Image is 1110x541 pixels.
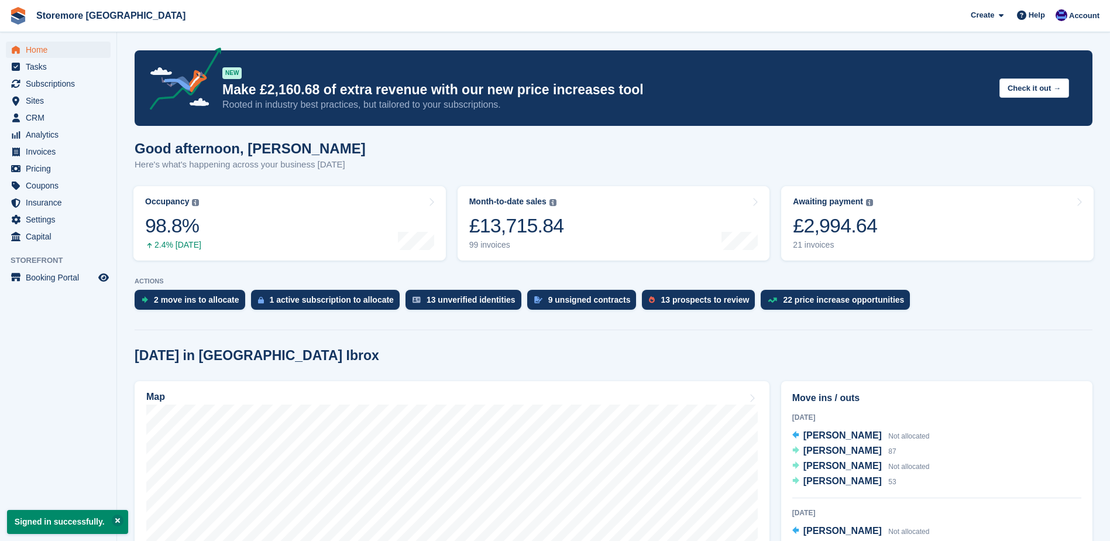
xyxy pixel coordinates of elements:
span: Subscriptions [26,76,96,92]
img: price-adjustments-announcement-icon-8257ccfd72463d97f412b2fc003d46551f7dbcb40ab6d574587a9cd5c0d94... [140,47,222,114]
img: stora-icon-8386f47178a22dfd0bd8f6a31ec36ba5ce8667c1dd55bd0f319d3a0aa187defe.svg [9,7,27,25]
p: Rooted in industry best practices, but tailored to your subscriptions. [222,98,990,111]
span: Not allocated [888,463,929,471]
div: £2,994.64 [793,214,877,238]
img: icon-info-grey-7440780725fd019a000dd9b08b2336e03edf1995a4989e88bcd33f0948082b44.svg [549,199,556,206]
a: menu [6,42,111,58]
span: Home [26,42,96,58]
a: [PERSON_NAME] Not allocated [792,524,930,539]
span: Storefront [11,255,116,266]
p: Make £2,160.68 of extra revenue with our new price increases tool [222,81,990,98]
img: prospect-51fa495bee0391a8d652442698ab0144808aea92771e9ea1ae160a38d050c398.svg [649,296,655,303]
a: menu [6,93,111,109]
img: icon-info-grey-7440780725fd019a000dd9b08b2336e03edf1995a4989e88bcd33f0948082b44.svg [192,199,199,206]
img: price_increase_opportunities-93ffe204e8149a01c8c9dc8f82e8f89637d9d84a8eef4429ea346261dce0b2c0.svg [768,297,777,303]
div: Awaiting payment [793,197,863,207]
h1: Good afternoon, [PERSON_NAME] [135,141,366,156]
h2: Map [146,392,165,402]
span: CRM [26,109,96,126]
a: menu [6,109,111,126]
a: Storemore [GEOGRAPHIC_DATA] [32,6,190,25]
span: Not allocated [888,432,929,440]
a: 22 price increase opportunities [761,290,916,316]
span: Booking Portal [26,269,96,286]
span: Sites [26,93,96,109]
img: Angela [1056,9,1067,21]
span: Not allocated [888,528,929,536]
a: menu [6,59,111,75]
span: [PERSON_NAME] [803,430,882,440]
div: 13 unverified identities [427,295,516,304]
a: menu [6,76,111,92]
span: [PERSON_NAME] [803,446,882,456]
div: 2.4% [DATE] [145,240,201,250]
a: Preview store [97,270,111,285]
a: Month-to-date sales £13,715.84 99 invoices [458,186,770,261]
a: 1 active subscription to allocate [251,290,405,316]
div: [DATE] [792,508,1081,518]
span: Analytics [26,126,96,143]
a: 13 prospects to review [642,290,761,316]
span: Pricing [26,160,96,177]
span: Create [971,9,994,21]
div: Occupancy [145,197,189,207]
span: Insurance [26,194,96,211]
a: [PERSON_NAME] Not allocated [792,429,930,444]
div: £13,715.84 [469,214,564,238]
img: move_ins_to_allocate_icon-fdf77a2bb77ea45bf5b3d319d69a93e2d87916cf1d5bf7949dd705db3b84f3ca.svg [142,296,148,303]
div: 2 move ins to allocate [154,295,239,304]
a: menu [6,194,111,211]
span: Help [1029,9,1045,21]
img: active_subscription_to_allocate_icon-d502201f5373d7db506a760aba3b589e785aa758c864c3986d89f69b8ff3... [258,296,264,304]
h2: [DATE] in [GEOGRAPHIC_DATA] Ibrox [135,348,379,364]
span: 87 [888,447,896,456]
a: menu [6,269,111,286]
div: 9 unsigned contracts [548,295,631,304]
a: menu [6,228,111,245]
div: NEW [222,67,242,79]
a: 9 unsigned contracts [527,290,642,316]
a: [PERSON_NAME] Not allocated [792,459,930,474]
a: menu [6,211,111,228]
a: [PERSON_NAME] 87 [792,444,896,459]
a: 2 move ins to allocate [135,290,251,316]
span: 53 [888,478,896,486]
img: icon-info-grey-7440780725fd019a000dd9b08b2336e03edf1995a4989e88bcd33f0948082b44.svg [866,199,873,206]
span: Settings [26,211,96,228]
span: [PERSON_NAME] [803,476,882,486]
span: [PERSON_NAME] [803,526,882,536]
img: verify_identity-adf6edd0f0f0b5bbfe63781bf79b02c33cf7c696d77639b501bdc392416b5a36.svg [413,296,421,303]
p: ACTIONS [135,278,1092,285]
a: menu [6,177,111,194]
div: 13 prospects to review [661,295,749,304]
div: 22 price increase opportunities [783,295,904,304]
button: Check it out → [999,78,1069,98]
p: Here's what's happening across your business [DATE] [135,158,366,172]
span: Invoices [26,143,96,160]
a: menu [6,160,111,177]
a: Occupancy 98.8% 2.4% [DATE] [133,186,446,261]
span: Coupons [26,177,96,194]
div: 98.8% [145,214,201,238]
a: menu [6,143,111,160]
div: [DATE] [792,412,1081,423]
img: contract_signature_icon-13c848040528278c33f63329250d36e43548de30e8caae1d1a13099fd9432cc5.svg [534,296,542,303]
h2: Move ins / outs [792,391,1081,405]
span: Tasks [26,59,96,75]
a: Awaiting payment £2,994.64 21 invoices [781,186,1094,261]
span: Account [1069,10,1099,22]
div: 99 invoices [469,240,564,250]
div: 21 invoices [793,240,877,250]
div: Month-to-date sales [469,197,547,207]
div: 1 active subscription to allocate [270,295,394,304]
a: menu [6,126,111,143]
a: [PERSON_NAME] 53 [792,474,896,489]
a: 13 unverified identities [405,290,527,316]
span: Capital [26,228,96,245]
span: [PERSON_NAME] [803,461,882,471]
p: Signed in successfully. [7,510,128,534]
